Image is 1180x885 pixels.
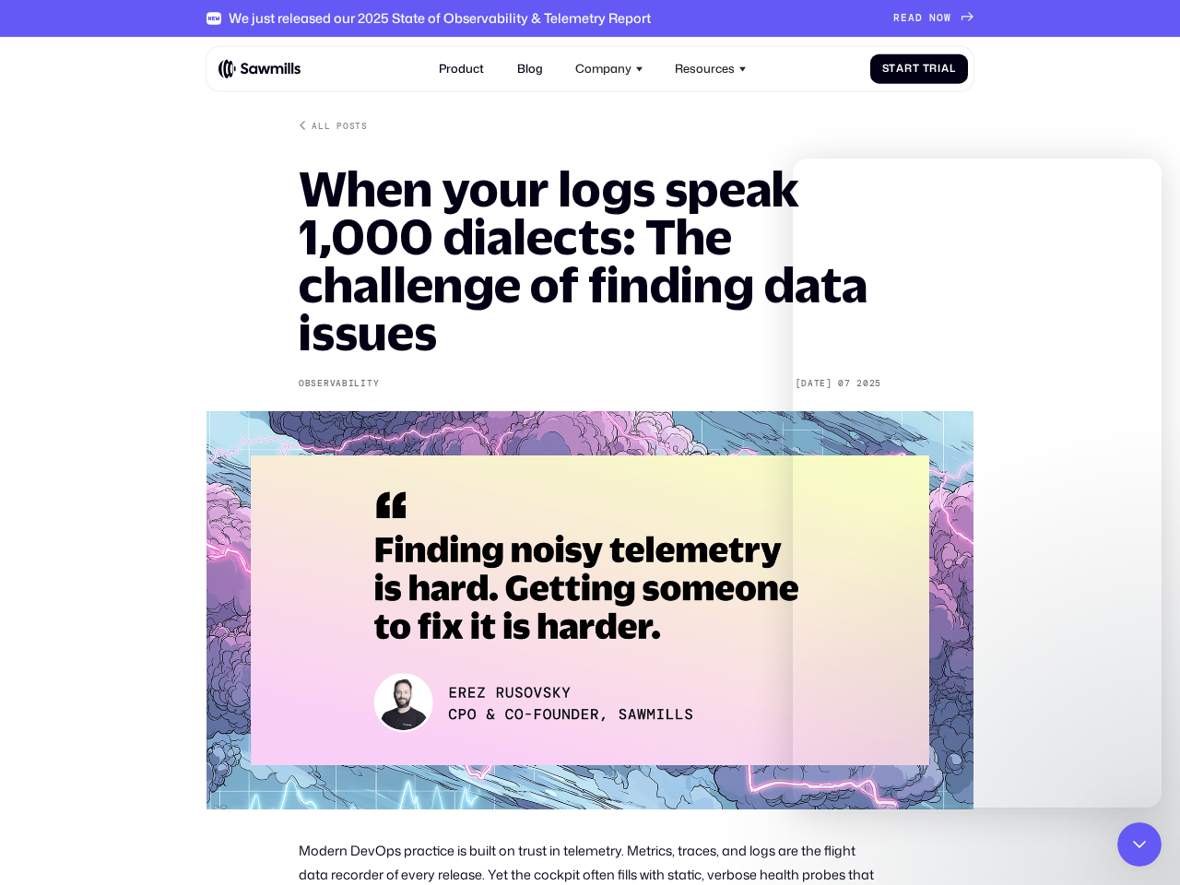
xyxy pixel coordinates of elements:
span: l [950,63,956,75]
span: r [904,63,913,75]
div: Company [575,62,631,76]
span: W [944,12,951,24]
span: D [915,12,923,24]
span: R [893,12,901,24]
div: We just released our 2025 State of Observability & Telemetry Report [229,10,651,26]
iframe: Intercom live chat [793,159,1162,808]
span: S [882,63,890,75]
div: All posts [312,120,367,132]
span: r [929,63,938,75]
iframe: Intercom live chat [1117,822,1162,867]
a: READNOW [893,12,973,24]
a: Product [431,53,493,85]
span: A [908,12,915,24]
span: a [896,63,904,75]
img: Noisy telemetry [206,411,973,809]
span: t [889,63,896,75]
div: Resources [675,62,735,76]
div: Company [566,53,652,85]
span: t [913,63,920,75]
div: Observability [299,378,379,389]
span: E [901,12,908,24]
div: Resources [667,53,756,85]
span: a [941,63,950,75]
a: StartTrial [870,53,968,84]
span: N [929,12,937,24]
span: T [923,63,930,75]
h1: When your logs speak 1,000 dialects: The challenge of finding data issues [299,165,881,356]
span: i [938,63,941,75]
a: Blog [508,53,551,85]
a: All posts [299,120,368,132]
span: O [937,12,944,24]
